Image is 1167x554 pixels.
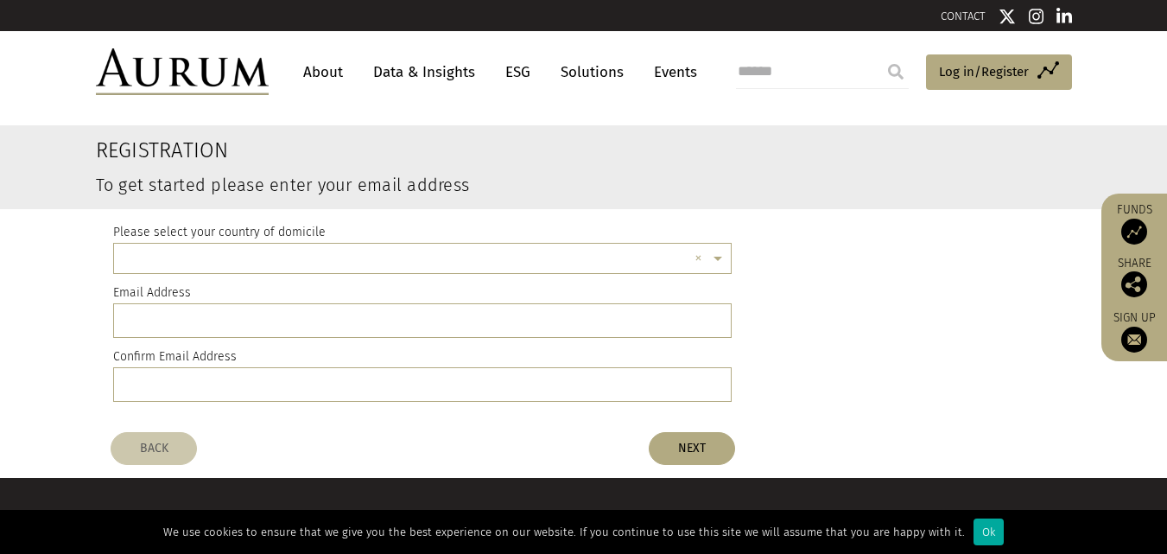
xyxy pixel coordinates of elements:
[96,176,905,194] h3: To get started please enter your email address
[497,56,539,88] a: ESG
[365,56,484,88] a: Data & Insights
[926,54,1072,91] a: Log in/Register
[878,54,913,89] input: Submit
[1110,258,1158,297] div: Share
[295,56,352,88] a: About
[974,519,1004,545] div: Ok
[96,48,269,95] img: Aurum
[939,61,1029,82] span: Log in/Register
[649,432,735,465] button: NEXT
[113,222,326,243] label: Please select your country of domicile
[999,8,1016,25] img: Twitter icon
[552,56,632,88] a: Solutions
[1029,8,1044,25] img: Instagram icon
[1121,327,1147,353] img: Sign up to our newsletter
[113,283,191,303] label: Email Address
[96,138,905,163] h2: Registration
[1121,271,1147,297] img: Share this post
[1121,219,1147,245] img: Access Funds
[111,432,197,465] button: BACK
[1056,8,1072,25] img: Linkedin icon
[1110,310,1158,353] a: Sign up
[113,347,237,367] label: Confirm Email Address
[941,10,986,22] a: CONTACT
[645,56,697,88] a: Events
[694,250,709,269] span: Clear all
[1110,202,1158,245] a: Funds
